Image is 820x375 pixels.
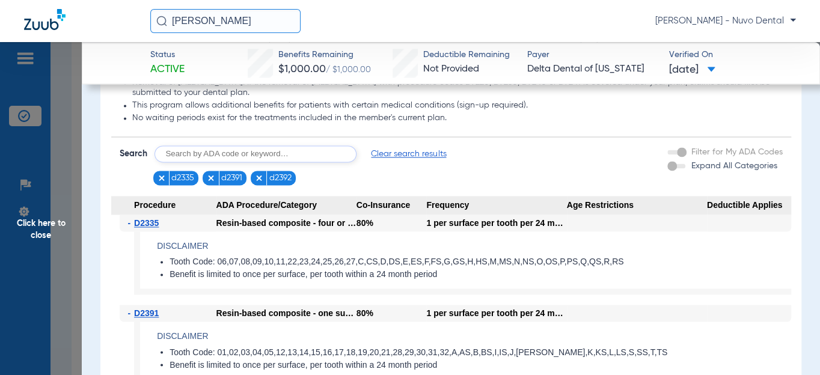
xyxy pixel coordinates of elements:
[356,196,427,215] span: Co-Insurance
[170,269,791,280] li: Benefit is limited to once per surface, per tooth within a 24 month period
[255,174,263,182] img: x.svg
[170,347,791,358] li: Tooth Code: 01,02,03,04,05,12,13,14,15,16,17,18,19,20,21,28,29,30,31,32,A,AS,B,BS,I,IS,J,[PERSON_...
[128,305,135,322] span: -
[689,146,783,159] label: Filter for My ADA Codes
[216,305,356,322] div: Resin-based composite - one surface
[120,148,147,160] span: Search
[356,305,427,322] div: 80%
[170,359,791,370] li: Benefit is limited to once per surface, per tooth within a 24 month period
[134,308,159,318] span: D2391
[426,215,566,231] div: 1 per surface per tooth per 24 months
[155,145,356,162] input: Search by ADA code or keyword…
[157,330,791,343] h4: Disclaimer
[356,215,427,231] div: 80%
[567,196,707,215] span: Age Restrictions
[150,62,185,77] span: Active
[128,215,135,231] span: -
[655,15,796,27] span: [PERSON_NAME] - Nuvo Dental
[371,148,446,160] span: Clear search results
[423,64,479,74] span: Not Provided
[132,100,783,111] li: This program allows additional benefits for patients with certain medical conditions (sign-up req...
[170,257,791,267] li: Tooth Code: 06,07,08,09,10,11,22,23,24,25,26,27,C,CS,D,DS,E,ES,F,FS,G,GS,H,HS,M,MS,N,NS,O,OS,P,PS...
[527,49,659,61] span: Payer
[326,66,371,74] span: / $1,000.00
[207,174,215,182] img: x.svg
[158,174,166,182] img: x.svg
[171,172,194,184] span: d2335
[221,172,242,184] span: d2391
[150,9,301,33] input: Search for patients
[132,113,783,124] li: No waiting periods exist for the treatments included in the member's current plan.
[216,215,356,231] div: Resin-based composite - four or more surfaces or involving incisal angle (anterior)
[707,196,791,215] span: Deductible Applies
[760,317,820,375] iframe: Chat Widget
[527,62,659,77] span: Delta Dental of [US_STATE]
[423,49,510,61] span: Deductible Remaining
[278,49,371,61] span: Benefits Remaining
[269,172,292,184] span: d2392
[150,49,185,61] span: Status
[111,196,216,215] span: Procedure
[426,305,566,322] div: 1 per surface per tooth per 24 months
[691,162,777,170] span: Expand All Categories
[426,196,566,215] span: Frequency
[134,218,159,228] span: D2335
[278,64,326,75] span: $1,000.00
[132,78,783,99] li: Removal of [MEDICAL_DATA]: If the removal of [MEDICAL_DATA] with procedure codes D7220, D7230, D7...
[156,16,167,26] img: Search Icon
[669,49,801,61] span: Verified On
[157,240,791,252] h4: Disclaimer
[669,62,715,78] span: [DATE]
[24,9,66,30] img: Zuub Logo
[216,196,356,215] span: ADA Procedure/Category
